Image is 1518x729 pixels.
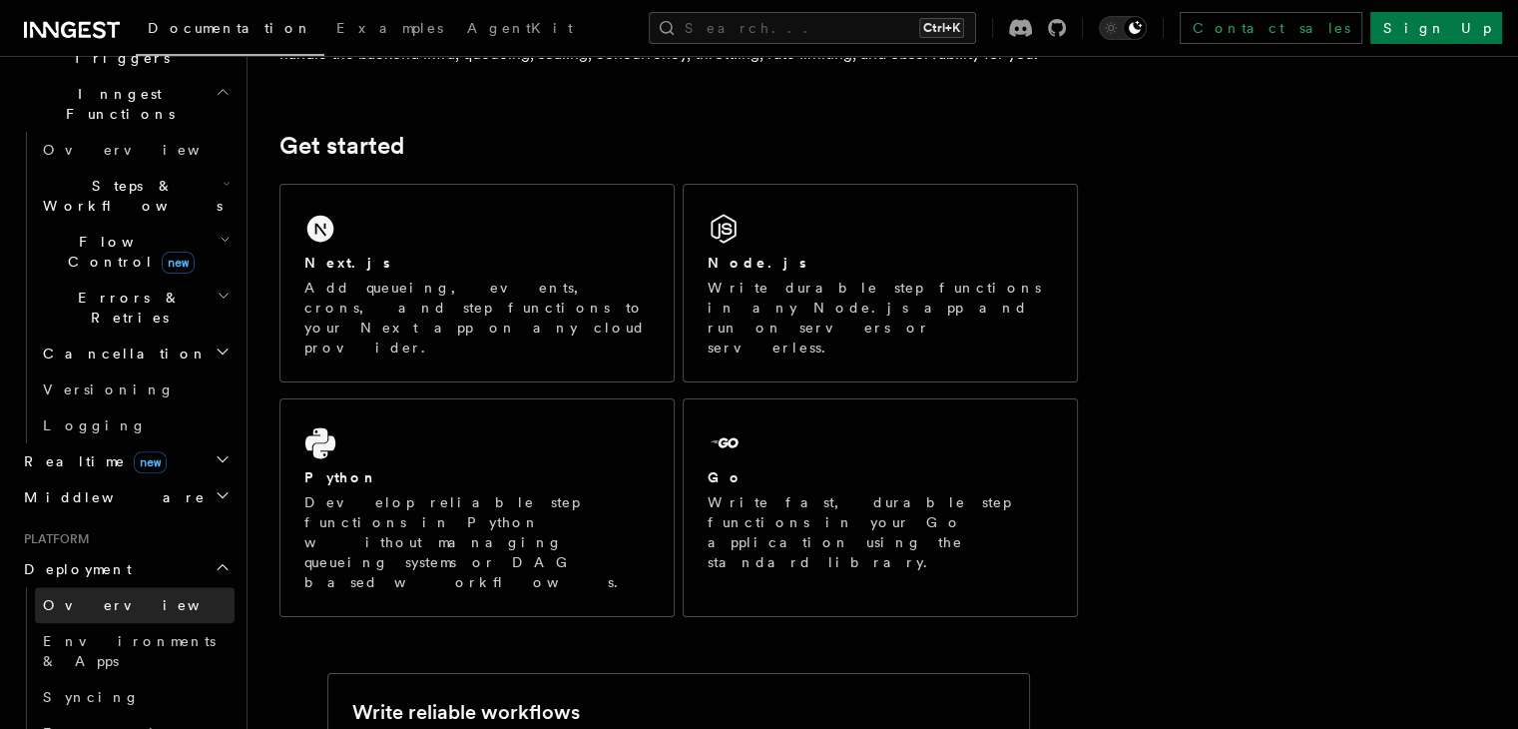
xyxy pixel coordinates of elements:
span: Documentation [148,20,312,36]
span: Deployment [16,559,132,579]
p: Develop reliable step functions in Python without managing queueing systems or DAG based workflows. [304,492,650,592]
button: Flow Controlnew [35,224,235,280]
a: Logging [35,407,235,443]
kbd: Ctrl+K [919,18,964,38]
button: Deployment [16,551,235,587]
span: Syncing [43,689,140,705]
a: Versioning [35,371,235,407]
div: Inngest Functions [16,132,235,443]
a: Next.jsAdd queueing, events, crons, and step functions to your Next app on any cloud provider. [279,184,675,382]
a: Syncing [35,679,235,715]
span: Realtime [16,451,167,471]
p: Write durable step functions in any Node.js app and run on servers or serverless. [708,278,1053,358]
a: Overview [35,587,235,623]
button: Middleware [16,479,235,515]
a: Overview [35,132,235,168]
button: Inngest Functions [16,76,235,132]
a: Sign Up [1370,12,1502,44]
button: Toggle dark mode [1099,16,1147,40]
p: Write fast, durable step functions in your Go application using the standard library. [708,492,1053,572]
a: Documentation [136,6,324,56]
a: Environments & Apps [35,623,235,679]
span: Flow Control [35,232,220,272]
span: Versioning [43,381,175,397]
p: Add queueing, events, crons, and step functions to your Next app on any cloud provider. [304,278,650,358]
span: Errors & Retries [35,288,217,328]
a: AgentKit [455,6,585,54]
a: Get started [279,132,404,160]
a: Examples [324,6,455,54]
a: Node.jsWrite durable step functions in any Node.js app and run on servers or serverless. [683,184,1078,382]
a: GoWrite fast, durable step functions in your Go application using the standard library. [683,398,1078,617]
span: Examples [336,20,443,36]
span: Cancellation [35,344,208,364]
span: Logging [43,417,147,433]
span: Overview [43,597,249,613]
button: Steps & Workflows [35,168,235,224]
a: PythonDevelop reliable step functions in Python without managing queueing systems or DAG based wo... [279,398,675,617]
span: Environments & Apps [43,633,216,669]
span: Middleware [16,487,206,507]
h2: Go [708,467,744,487]
a: Contact sales [1180,12,1362,44]
h2: Next.js [304,253,390,273]
button: Errors & Retries [35,280,235,336]
span: new [134,451,167,473]
span: Overview [43,142,249,158]
button: Cancellation [35,336,235,371]
h2: Python [304,467,378,487]
h2: Node.js [708,253,806,273]
button: Search...Ctrl+K [649,12,976,44]
button: Realtimenew [16,443,235,479]
span: new [162,252,195,274]
span: Steps & Workflows [35,176,223,216]
h2: Write reliable workflows [352,698,580,726]
span: Inngest Functions [16,84,216,124]
span: AgentKit [467,20,573,36]
span: Platform [16,531,90,547]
